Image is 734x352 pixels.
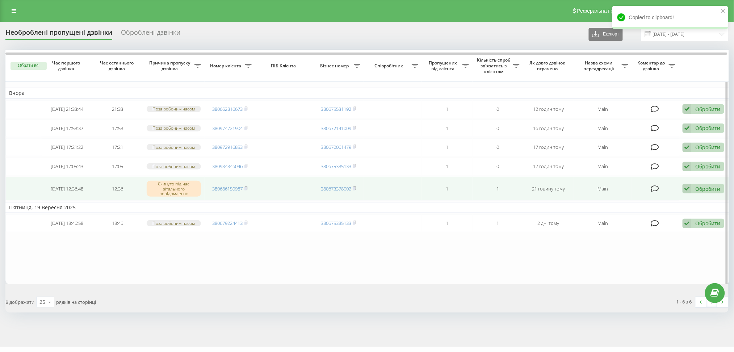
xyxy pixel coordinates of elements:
[261,63,307,69] span: ПІБ Клієнта
[422,158,473,175] td: 1
[321,144,351,150] a: 380670061479
[425,60,462,71] span: Пропущених від клієнта
[574,214,632,232] td: Main
[577,8,630,14] span: Реферальна програма
[636,60,669,71] span: Коментар до дзвінка
[5,202,730,213] td: П’ятниця, 19 Вересня 2025
[11,62,47,70] button: Обрати всі
[47,60,87,71] span: Час першого дзвінка
[473,177,523,201] td: 1
[589,28,623,41] button: Експорт
[121,29,180,40] div: Оброблені дзвінки
[695,220,720,227] div: Обробити
[42,120,92,137] td: [DATE] 17:58:37
[695,106,720,113] div: Обробити
[574,120,632,137] td: Main
[422,214,473,232] td: 1
[92,214,143,232] td: 18:46
[574,138,632,156] td: Main
[147,220,201,226] div: Поза робочим часом
[574,158,632,175] td: Main
[212,185,243,192] a: 380686150987
[208,63,245,69] span: Номер клієнта
[92,100,143,118] td: 21:33
[523,100,574,118] td: 12 годин тому
[473,158,523,175] td: 0
[473,100,523,118] td: 0
[321,163,351,169] a: 380675385133
[42,100,92,118] td: [DATE] 21:33:44
[476,57,513,74] span: Кількість спроб зв'язатись з клієнтом
[42,138,92,156] td: [DATE] 17:21:22
[422,100,473,118] td: 1
[212,163,243,169] a: 380934346046
[92,158,143,175] td: 17:05
[321,125,351,131] a: 380672141009
[422,138,473,156] td: 1
[212,125,243,131] a: 380974721904
[695,185,720,192] div: Обробити
[321,106,351,112] a: 380675531192
[317,63,354,69] span: Бізнес номер
[42,158,92,175] td: [DATE] 17:05:43
[574,177,632,201] td: Main
[98,60,137,71] span: Час останнього дзвінка
[92,138,143,156] td: 17:21
[473,120,523,137] td: 0
[523,214,574,232] td: 2 дні тому
[676,298,692,305] div: 1 - 6 з 6
[5,88,730,99] td: Вчора
[147,106,201,112] div: Поза робочим часом
[695,144,720,151] div: Обробити
[56,299,96,305] span: рядків на сторінці
[92,120,143,137] td: 17:58
[473,214,523,232] td: 1
[721,8,726,15] button: close
[147,60,194,71] span: Причина пропуску дзвінка
[147,125,201,131] div: Поза робочим часом
[529,60,568,71] span: Як довго дзвінок втрачено
[368,63,412,69] span: Співробітник
[578,60,622,71] span: Назва схеми переадресації
[422,120,473,137] td: 1
[523,120,574,137] td: 16 годин тому
[147,181,201,197] div: Скинуто під час вітального повідомлення
[523,158,574,175] td: 17 годин тому
[92,177,143,201] td: 12:36
[5,29,112,40] div: Необроблені пропущені дзвінки
[473,138,523,156] td: 0
[212,220,243,226] a: 380679224413
[321,185,351,192] a: 380673378502
[39,298,45,306] div: 25
[574,100,632,118] td: Main
[42,214,92,232] td: [DATE] 18:46:58
[147,163,201,169] div: Поза робочим часом
[42,177,92,201] td: [DATE] 12:36:48
[422,177,473,201] td: 1
[695,163,720,170] div: Обробити
[212,106,243,112] a: 380662816673
[523,138,574,156] td: 17 годин тому
[695,125,720,131] div: Обробити
[5,299,34,305] span: Відображати
[147,144,201,150] div: Поза робочим часом
[523,177,574,201] td: 21 годину тому
[612,6,728,29] div: Copied to clipboard!
[321,220,351,226] a: 380675385133
[212,144,243,150] a: 380972916853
